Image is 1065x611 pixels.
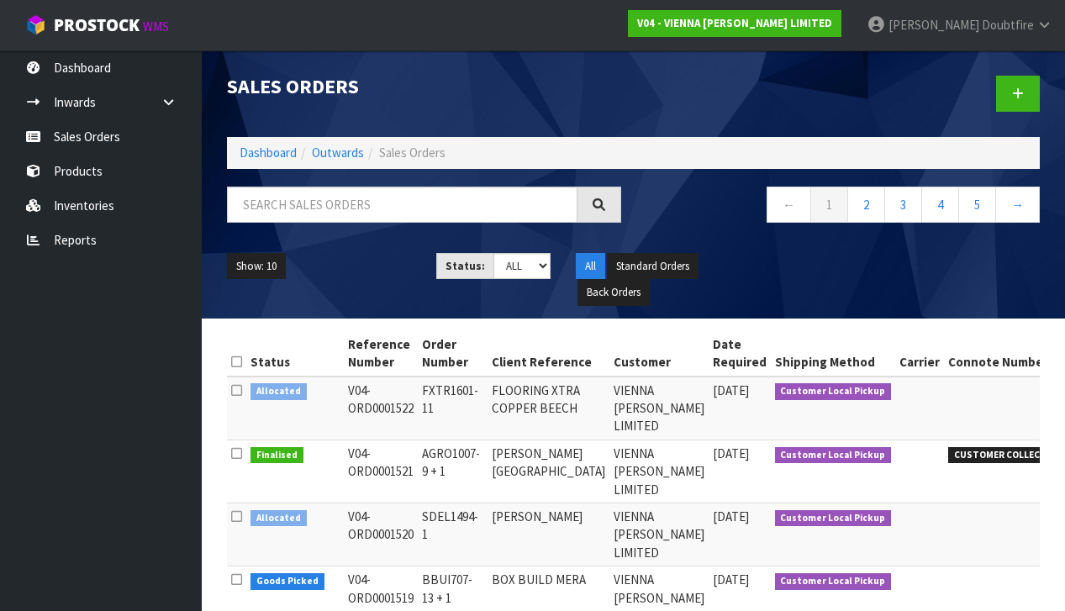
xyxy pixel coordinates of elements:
[240,145,297,161] a: Dashboard
[982,17,1034,33] span: Doubtfire
[775,447,892,464] span: Customer Local Pickup
[418,503,488,566] td: SDEL1494-1
[344,503,418,566] td: V04-ORD0001520
[895,331,944,377] th: Carrier
[344,331,418,377] th: Reference Number
[312,145,364,161] a: Outwards
[775,383,892,400] span: Customer Local Pickup
[888,17,979,33] span: [PERSON_NAME]
[227,253,286,280] button: Show: 10
[646,187,1041,228] nav: Page navigation
[227,76,621,97] h1: Sales Orders
[713,571,749,587] span: [DATE]
[25,14,46,35] img: cube-alt.png
[921,187,959,223] a: 4
[576,253,605,280] button: All
[446,259,485,273] strong: Status:
[775,510,892,527] span: Customer Local Pickup
[488,331,609,377] th: Client Reference
[250,383,307,400] span: Allocated
[847,187,885,223] a: 2
[775,573,892,590] span: Customer Local Pickup
[250,447,303,464] span: Finalised
[958,187,996,223] a: 5
[143,18,169,34] small: WMS
[488,377,609,440] td: FLOORING XTRA COPPER BEECH
[379,145,446,161] span: Sales Orders
[344,440,418,503] td: V04-ORD0001521
[488,440,609,503] td: [PERSON_NAME][GEOGRAPHIC_DATA]
[607,253,699,280] button: Standard Orders
[767,187,811,223] a: ←
[577,279,650,306] button: Back Orders
[609,503,709,566] td: VIENNA [PERSON_NAME] LIMITED
[713,508,749,524] span: [DATE]
[713,445,749,461] span: [DATE]
[418,440,488,503] td: AGRO1007-9 + 1
[609,377,709,440] td: VIENNA [PERSON_NAME] LIMITED
[884,187,922,223] a: 3
[488,503,609,566] td: [PERSON_NAME]
[609,440,709,503] td: VIENNA [PERSON_NAME] LIMITED
[713,382,749,398] span: [DATE]
[771,331,896,377] th: Shipping Method
[227,187,577,223] input: Search sales orders
[54,14,140,36] span: ProStock
[637,16,832,30] strong: V04 - VIENNA [PERSON_NAME] LIMITED
[948,447,1063,464] span: CUSTOMER COLLECTED
[810,187,848,223] a: 1
[609,331,709,377] th: Customer
[995,187,1040,223] a: →
[344,377,418,440] td: V04-ORD0001522
[709,331,771,377] th: Date Required
[250,573,324,590] span: Goods Picked
[418,377,488,440] td: FXTR1601-11
[418,331,488,377] th: Order Number
[246,331,344,377] th: Status
[250,510,307,527] span: Allocated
